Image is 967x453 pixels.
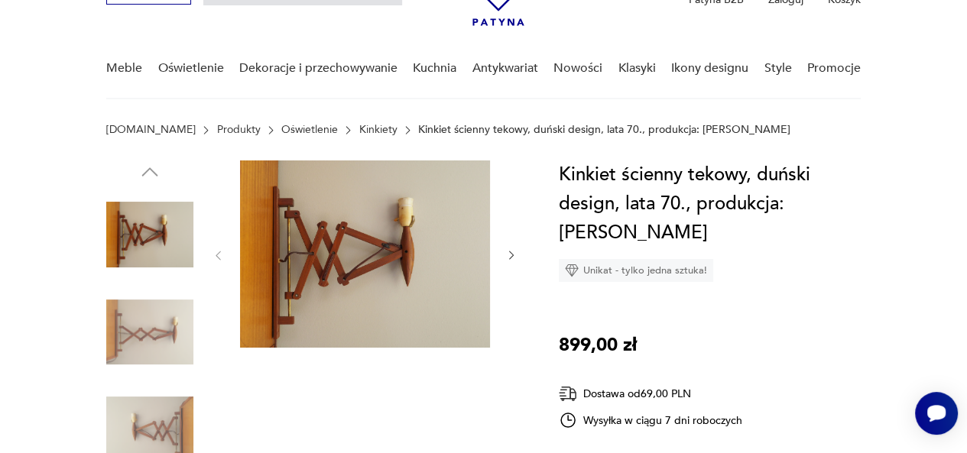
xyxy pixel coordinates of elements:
[239,39,398,98] a: Dekoracje i przechowywanie
[764,39,791,98] a: Style
[106,39,142,98] a: Meble
[807,39,861,98] a: Promocje
[559,160,861,248] h1: Kinkiet ścienny tekowy, duński design, lata 70., produkcja: [PERSON_NAME]
[671,39,748,98] a: Ikony designu
[553,39,602,98] a: Nowości
[559,411,742,429] div: Wysyłka w ciągu 7 dni roboczych
[915,392,958,435] iframe: Smartsupp widget button
[359,124,398,136] a: Kinkiety
[418,124,790,136] p: Kinkiet ścienny tekowy, duński design, lata 70., produkcja: [PERSON_NAME]
[281,124,338,136] a: Oświetlenie
[559,331,637,360] p: 899,00 zł
[559,384,577,403] img: Ikona dostawy
[559,259,713,282] div: Unikat - tylko jedna sztuka!
[472,39,538,98] a: Antykwariat
[618,39,656,98] a: Klasyki
[158,39,224,98] a: Oświetlenie
[106,289,193,376] img: Zdjęcie produktu Kinkiet ścienny tekowy, duński design, lata 70., produkcja: Lyfa
[565,264,579,277] img: Ikona diamentu
[413,39,456,98] a: Kuchnia
[240,160,490,348] img: Zdjęcie produktu Kinkiet ścienny tekowy, duński design, lata 70., produkcja: Lyfa
[106,124,196,136] a: [DOMAIN_NAME]
[217,124,261,136] a: Produkty
[559,384,742,403] div: Dostawa od 69,00 PLN
[106,191,193,278] img: Zdjęcie produktu Kinkiet ścienny tekowy, duński design, lata 70., produkcja: Lyfa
